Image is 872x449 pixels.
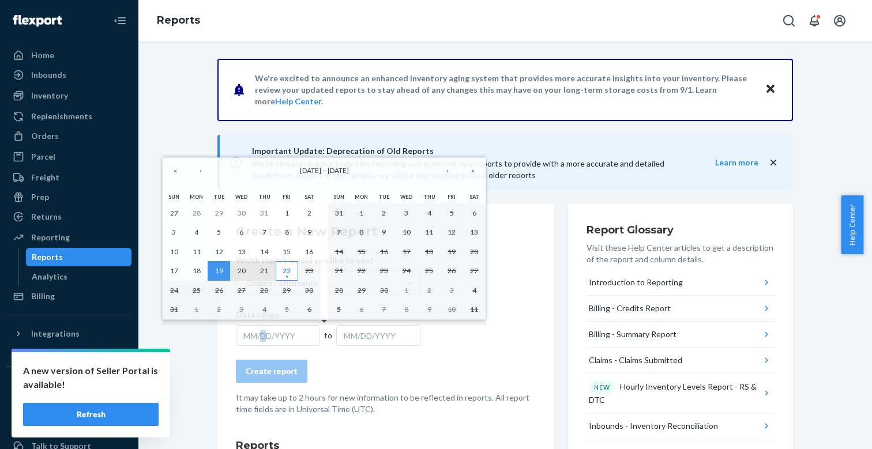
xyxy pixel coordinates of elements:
[163,300,185,319] button: August 31, 2025
[418,300,441,319] button: October 9, 2025
[193,209,201,217] abbr: July 28, 2025
[777,9,800,32] button: Open Search Box
[163,242,185,262] button: August 10, 2025
[395,203,418,223] button: September 3, 2025
[587,242,775,265] p: Visit these Help Center articles to get a description of the report and column details.
[382,228,386,236] abbr: September 9, 2025
[403,228,411,236] abbr: September 10, 2025
[230,242,253,262] button: August 13, 2025
[328,166,349,175] span: [DATE]
[298,281,321,300] button: August 30, 2025
[470,247,478,256] abbr: September 20, 2025
[373,222,395,242] button: September 9, 2025
[31,232,70,243] div: Reporting
[425,228,433,236] abbr: September 11, 2025
[236,392,536,415] p: It may take up to 2 hours for new information to be reflected in reports. All report time fields ...
[307,305,311,314] abbr: September 6, 2025
[7,188,131,206] a: Prep
[215,247,223,256] abbr: August 12, 2025
[213,194,224,200] abbr: Tuesday
[469,194,479,200] abbr: Saturday
[32,271,67,282] div: Analytics
[276,222,298,242] button: August 8, 2025
[359,209,363,217] abbr: September 1, 2025
[7,376,131,394] button: Fast Tags
[185,242,208,262] button: August 11, 2025
[425,247,433,256] abbr: September 18, 2025
[283,286,291,295] abbr: August 29, 2025
[328,300,350,319] button: October 5, 2025
[373,300,395,319] button: October 7, 2025
[260,286,268,295] abbr: August 28, 2025
[7,66,131,84] a: Inbounds
[193,247,201,256] abbr: August 11, 2025
[589,420,718,432] div: Inbounds - Inventory Reconciliation
[336,325,420,346] div: MM/DD/YYYY
[418,281,441,300] button: October 2, 2025
[350,300,373,319] button: October 6, 2025
[450,286,454,295] abbr: October 3, 2025
[328,281,350,300] button: September 28, 2025
[285,228,289,236] abbr: August 8, 2025
[589,329,676,340] div: Billing - Summary Report
[217,228,221,236] abbr: August 5, 2025
[285,209,289,217] abbr: August 1, 2025
[441,281,463,300] button: October 3, 2025
[230,222,253,242] button: August 6, 2025
[170,286,178,295] abbr: August 24, 2025
[463,281,486,300] button: October 4, 2025
[355,194,368,200] abbr: Monday
[215,286,223,295] abbr: August 26, 2025
[23,403,159,426] button: Refresh
[350,261,373,281] button: September 22, 2025
[31,69,66,81] div: Inbounds
[185,281,208,300] button: August 25, 2025
[841,195,863,254] button: Help Center
[395,300,418,319] button: October 8, 2025
[828,9,851,32] button: Open account menu
[435,158,460,183] button: ›
[594,383,610,392] p: NEW
[246,365,298,377] div: Create report
[395,281,418,300] button: October 1, 2025
[170,266,178,275] abbr: August 17, 2025
[31,172,59,183] div: Freight
[305,247,313,256] abbr: August 16, 2025
[148,4,209,37] ol: breadcrumbs
[172,228,176,236] abbr: August 3, 2025
[373,261,395,281] button: September 23, 2025
[31,328,80,339] div: Integrations
[395,261,418,281] button: September 24, 2025
[333,194,344,200] abbr: Sunday
[587,373,775,413] button: NEWHourly Inventory Levels Report - RS & DTC
[350,281,373,300] button: September 29, 2025
[335,247,343,256] abbr: September 14, 2025
[170,247,178,256] abbr: August 10, 2025
[403,266,411,275] abbr: September 24, 2025
[380,286,388,295] abbr: September 30, 2025
[185,222,208,242] button: August 4, 2025
[236,325,320,346] div: MM/DD/YYYY
[262,305,266,314] abbr: September 4, 2025
[460,158,486,183] button: »
[185,261,208,281] button: August 18, 2025
[380,247,388,256] abbr: September 16, 2025
[260,209,268,217] abbr: July 31, 2025
[337,228,341,236] abbr: September 7, 2025
[31,290,55,302] div: Billing
[359,228,363,236] abbr: September 8, 2025
[395,222,418,242] button: September 10, 2025
[7,417,131,436] a: Settings
[404,209,408,217] abbr: September 3, 2025
[448,194,456,200] abbr: Friday
[238,286,246,295] abbr: August 27, 2025
[253,261,276,281] button: August 21, 2025
[215,266,223,275] abbr: August 19, 2025
[253,300,276,319] button: September 4, 2025
[335,266,343,275] abbr: September 21, 2025
[305,266,313,275] abbr: August 23, 2025
[472,209,476,217] abbr: September 6, 2025
[170,305,178,314] abbr: August 31, 2025
[7,228,131,247] a: Reporting
[298,300,321,319] button: September 6, 2025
